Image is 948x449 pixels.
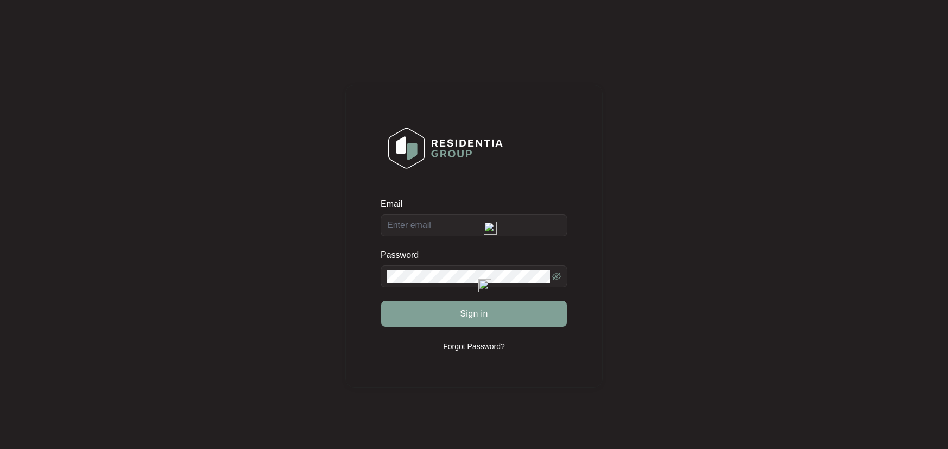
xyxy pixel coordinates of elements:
[387,270,550,283] input: Password
[552,272,561,281] span: eye-invisible
[381,121,510,176] img: Login Logo
[381,214,567,236] input: Email
[478,279,491,292] img: npw-badge-icon-locked.svg
[443,341,505,352] p: Forgot Password?
[381,250,427,261] label: Password
[460,307,488,320] span: Sign in
[381,301,567,327] button: Sign in
[381,199,410,210] label: Email
[484,222,497,235] img: npw-badge-icon-locked.svg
